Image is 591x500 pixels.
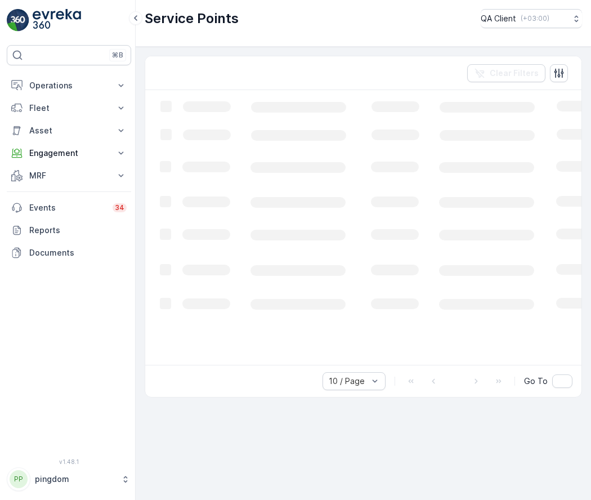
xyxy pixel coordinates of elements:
p: pingdom [35,474,115,485]
button: MRF [7,164,131,187]
a: Events34 [7,197,131,219]
p: Events [29,202,106,213]
p: Operations [29,80,109,91]
img: logo_light-DOdMpM7g.png [33,9,81,32]
p: 34 [115,203,124,212]
p: Fleet [29,102,109,114]
span: v 1.48.1 [7,458,131,465]
button: Asset [7,119,131,142]
p: ( +03:00 ) [521,14,549,23]
a: Reports [7,219,131,242]
button: Fleet [7,97,131,119]
button: Operations [7,74,131,97]
p: Reports [29,225,127,236]
button: QA Client(+03:00) [481,9,582,28]
button: PPpingdom [7,467,131,491]
a: Documents [7,242,131,264]
div: PP [10,470,28,488]
p: Documents [29,247,127,258]
img: logo [7,9,29,32]
button: Engagement [7,142,131,164]
p: ⌘B [112,51,123,60]
p: Clear Filters [490,68,539,79]
span: Go To [524,376,548,387]
p: Engagement [29,148,109,159]
p: Asset [29,125,109,136]
p: QA Client [481,13,516,24]
p: Service Points [145,10,239,28]
p: MRF [29,170,109,181]
button: Clear Filters [467,64,545,82]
